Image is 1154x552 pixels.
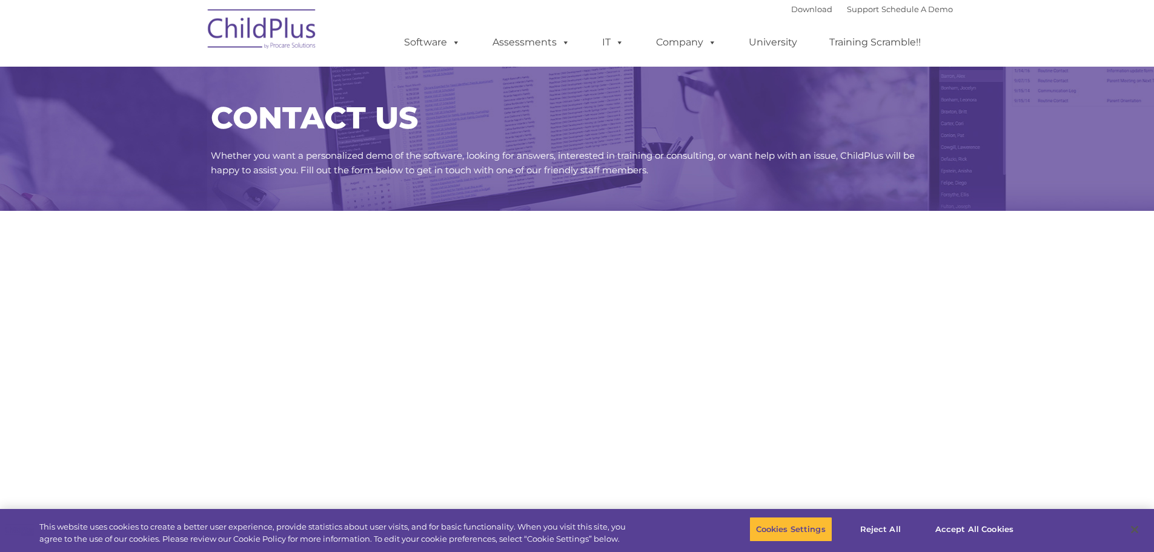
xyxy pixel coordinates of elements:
button: Cookies Settings [749,517,832,542]
font: | [791,4,953,14]
a: Support [847,4,879,14]
button: Close [1121,516,1148,543]
img: ChildPlus by Procare Solutions [202,1,323,61]
a: Company [644,30,729,55]
a: IT [590,30,636,55]
span: CONTACT US [211,99,418,136]
a: Software [392,30,473,55]
a: Schedule A Demo [881,4,953,14]
a: Training Scramble!! [817,30,933,55]
a: University [737,30,809,55]
button: Reject All [843,517,918,542]
a: Assessments [480,30,582,55]
span: Whether you want a personalized demo of the software, looking for answers, interested in training... [211,150,915,176]
a: Download [791,4,832,14]
button: Accept All Cookies [929,517,1020,542]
